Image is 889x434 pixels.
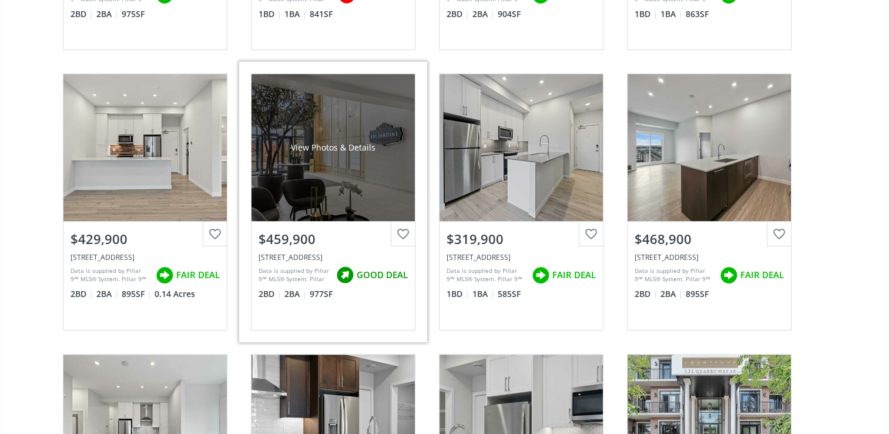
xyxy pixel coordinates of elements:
span: 2 BA [96,288,119,300]
span: 1 BA [660,8,683,20]
div: View Photos & Details [291,142,375,153]
a: $468,900[STREET_ADDRESS]Data is supplied by Pillar 9™ MLS® System. Pillar 9™ is the owner of the ... [615,62,803,342]
img: rating icon [717,263,740,287]
span: 1 BA [472,288,495,300]
img: rating icon [529,263,552,287]
span: 0.14 Acres [155,288,195,300]
span: 2 BA [96,8,119,20]
div: 255 Les Jardins Park SE #416, Calgary, AB T2C 5V3 [447,252,596,262]
div: $319,900 [447,230,596,248]
span: 2 BD [635,288,657,300]
span: 2 BD [71,8,93,20]
span: 1 BA [284,8,307,20]
div: $459,900 [259,230,408,248]
div: 255 Les Jardins Park SE #422, Calgary, AB T2C5V3 [635,252,784,262]
div: Data is supplied by Pillar 9™ MLS® System. Pillar 9™ is the owner of the copyright in its MLS® Sy... [259,266,330,284]
span: 2 BD [259,288,281,300]
a: View Photos & Details$459,900[STREET_ADDRESS]Data is supplied by Pillar 9™ MLS® System. Pillar 9™... [239,62,427,342]
img: rating icon [153,263,176,287]
div: Data is supplied by Pillar 9™ MLS® System. Pillar 9™ is the owner of the copyright in its MLS® Sy... [635,266,714,284]
span: FAIR DEAL [176,269,220,281]
span: 2 BA [472,8,495,20]
span: FAIR DEAL [552,269,596,281]
span: 1 BD [447,288,469,300]
div: Data is supplied by Pillar 9™ MLS® System. Pillar 9™ is the owner of the copyright in its MLS® Sy... [71,266,150,284]
span: 895 SF [122,288,152,300]
span: GOOD DEAL [357,269,408,281]
span: 2 BA [284,288,307,300]
span: 977 SF [310,288,333,300]
div: 255 Les Jardins Park SE #426, Calgary, AB T2C 5V3 [259,252,408,262]
span: FAIR DEAL [740,269,784,281]
span: 2 BD [71,288,93,300]
span: 841 SF [310,8,333,20]
span: 1 BD [259,8,281,20]
span: 863 SF [686,8,709,20]
span: 2 BA [660,288,683,300]
span: 975 SF [122,8,145,20]
a: $429,900[STREET_ADDRESS]Data is supplied by Pillar 9™ MLS® System. Pillar 9™ is the owner of the ... [51,62,239,342]
span: 2 BD [447,8,469,20]
span: 904 SF [498,8,521,20]
a: $319,900[STREET_ADDRESS]Data is supplied by Pillar 9™ MLS® System. Pillar 9™ is the owner of the ... [427,62,615,342]
div: $468,900 [635,230,784,248]
span: 895 SF [686,288,709,300]
div: Data is supplied by Pillar 9™ MLS® System. Pillar 9™ is the owner of the copyright in its MLS® Sy... [447,266,526,284]
div: $429,900 [71,230,220,248]
div: 255 Les Jardins Park SE #423, Calgary, AB T2C 5W9 [71,252,220,262]
img: rating icon [333,263,357,287]
span: 1 BD [635,8,657,20]
span: 585 SF [498,288,521,300]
